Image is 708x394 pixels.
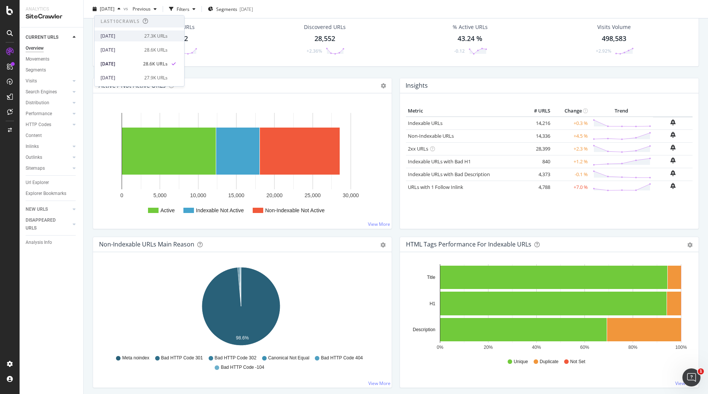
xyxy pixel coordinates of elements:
td: 14,216 [522,117,552,130]
div: Segments [26,66,46,74]
a: Overview [26,44,78,52]
span: Bad HTTP Code 302 [215,355,256,361]
text: 20,000 [266,192,282,198]
button: Filters [166,3,198,15]
a: Inlinks [26,143,70,151]
svg: A chart. [99,105,386,223]
text: Description [413,327,435,332]
text: H1 [430,301,436,306]
div: [DATE] [101,61,139,67]
text: Title [427,275,436,280]
span: Meta noindex [122,355,149,361]
div: Visits Volume [597,23,631,31]
span: vs [124,5,130,11]
div: Explorer Bookmarks [26,190,66,198]
button: [DATE] [90,3,124,15]
span: Bad HTTP Code -104 [221,364,264,371]
a: DISAPPEARED URLS [26,216,70,232]
span: Bad HTTP Code 404 [321,355,363,361]
a: Url Explorer [26,179,78,187]
div: SiteCrawler [26,12,77,21]
svg: A chart. [406,264,690,351]
span: Segments [216,6,237,12]
a: Indexable URLs with Bad H1 [408,158,471,165]
span: Previous [130,6,151,12]
div: Movements [26,55,49,63]
div: 28,552 [314,34,335,44]
text: Non-Indexable Not Active [265,207,325,213]
a: Non-Indexable URLs [408,132,454,139]
div: Distribution [26,99,49,107]
div: Filters [177,6,189,12]
div: Content [26,132,42,140]
div: Url Explorer [26,179,49,187]
div: 28.6K URLs [144,47,168,53]
div: CURRENT URLS [26,33,58,41]
span: 2025 Sep. 14th [100,6,114,12]
a: 2xx URLs [408,145,428,152]
a: Segments [26,66,78,74]
div: Visits [26,77,37,85]
div: DISAPPEARED URLS [26,216,64,232]
div: 27.3K URLs [144,33,168,40]
a: Visits [26,77,70,85]
div: % Active URLs [453,23,488,31]
a: HTTP Codes [26,121,70,129]
a: View More [368,380,391,386]
div: Overview [26,44,44,52]
td: +1.2 % [552,155,590,168]
div: 43.24 % [458,34,482,44]
text: 80% [628,345,637,350]
td: 14,336 [522,129,552,142]
iframe: Intercom live chat [682,368,700,386]
div: Non-Indexable URLs Main Reason [99,240,194,248]
text: 15,000 [228,192,244,198]
div: gear [380,242,386,248]
a: View More [368,221,390,227]
span: Canonical Not Equal [268,355,309,361]
div: Analytics [26,6,77,12]
span: Duplicate [540,359,558,365]
div: bell-plus [670,119,676,125]
text: 25,000 [305,192,321,198]
div: Outlinks [26,154,42,161]
div: bell-plus [670,170,676,176]
text: 5,000 [153,192,166,198]
a: CURRENT URLS [26,33,70,41]
th: Change [552,105,590,117]
td: +2.3 % [552,142,590,155]
div: +2.92% [596,48,611,54]
a: Performance [26,110,70,118]
th: Trend [590,105,653,117]
a: Movements [26,55,78,63]
a: Indexable URLs [408,120,442,126]
text: 40% [532,345,541,350]
div: [DATE] [101,47,140,53]
span: Unique [514,359,528,365]
th: # URLS [522,105,552,117]
div: Inlinks [26,143,39,151]
a: Distribution [26,99,70,107]
text: 100% [675,345,687,350]
text: Active [160,207,175,213]
div: gear [687,242,693,248]
button: Previous [130,3,160,15]
th: Metric [406,105,522,117]
td: +4.5 % [552,129,590,142]
div: [DATE] [240,6,253,12]
span: Not Set [570,359,585,365]
div: Analysis Info [26,239,52,246]
div: [DATE] [101,33,140,40]
div: 498,583 [602,34,626,44]
button: Segments[DATE] [205,3,256,15]
svg: A chart. [99,264,383,351]
text: 98.6% [236,335,249,341]
div: 28.6K URLs [143,61,168,67]
a: Content [26,132,78,140]
text: 0 [121,192,124,198]
text: 0% [437,345,444,350]
td: +7.0 % [552,181,590,193]
div: bell-plus [670,183,676,189]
